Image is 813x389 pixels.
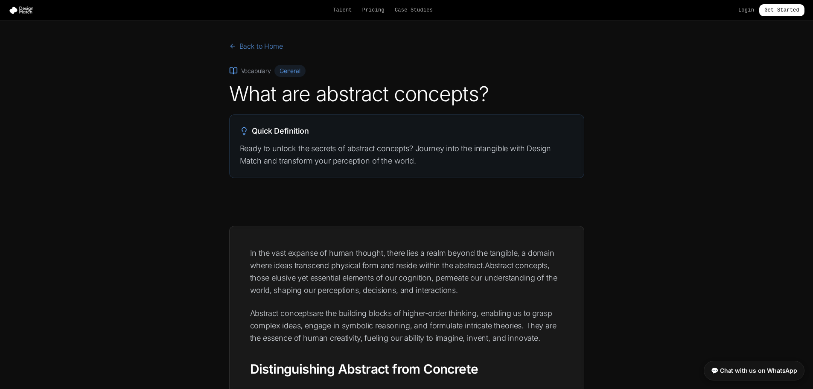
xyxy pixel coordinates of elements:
a: Case Studies [395,7,433,14]
a: Back to Home [229,41,283,51]
a: Talent [333,7,352,14]
a: Get Started [759,4,804,16]
a: Abstract concepts [250,309,313,318]
span: Vocabulary [241,67,271,75]
a: Pricing [362,7,385,14]
a: Login [738,7,754,14]
img: Design Match [9,6,38,15]
h1: What are abstract concepts? [229,84,584,104]
h2: Quick Definition [240,125,574,137]
a: 💬 Chat with us on WhatsApp [704,361,804,380]
p: are the building blocks of higher-order thinking, enabling us to grasp complex ideas, engage in s... [250,307,563,345]
a: Abstract concepts [485,261,548,270]
p: Ready to unlock the secrets of abstract concepts? Journey into the intangible with Design Match a... [240,142,574,167]
strong: Distinguishing Abstract from Concrete [250,361,478,377]
span: General [274,65,306,77]
p: In the vast expanse of human thought, there lies a realm beyond the tangible, a domain where idea... [250,247,563,297]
